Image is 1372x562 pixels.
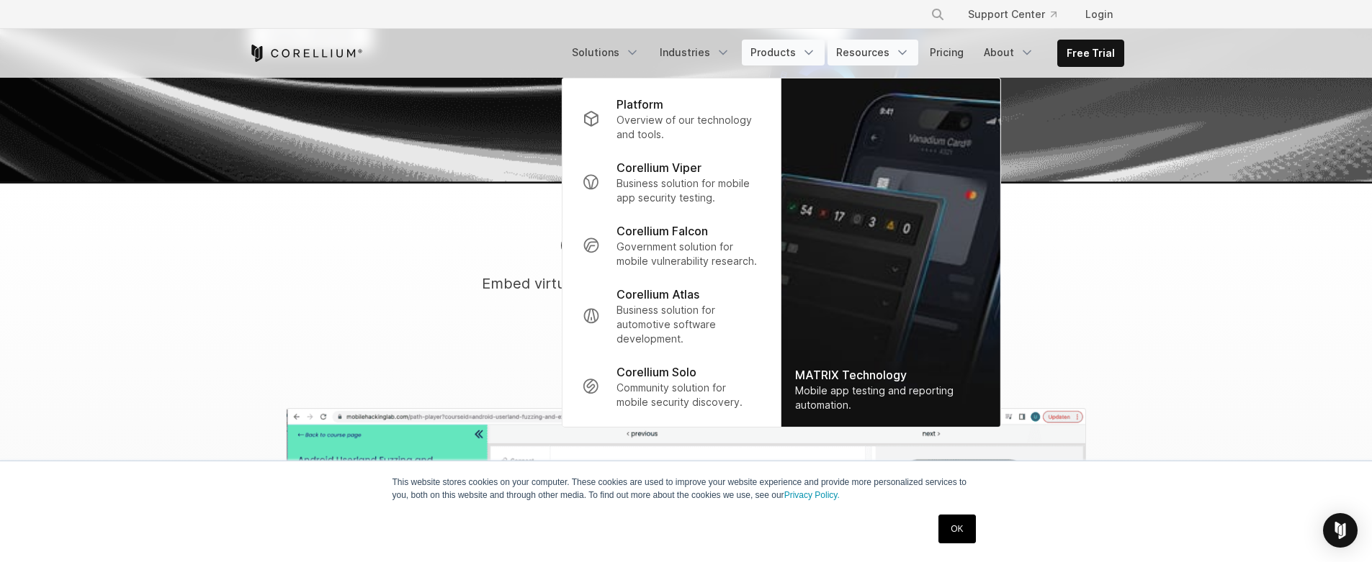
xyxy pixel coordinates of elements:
[570,87,771,150] a: Platform Overview of our technology and tools.
[781,78,1000,427] img: Matrix_WebNav_1x
[393,476,980,502] p: This website stores cookies on your computer. These cookies are used to improve your website expe...
[616,303,760,346] p: Business solution for automotive software development.
[616,240,760,268] p: Government solution for mobile vulnerability research.
[475,273,898,316] p: Embed virtual mobile and IoT devices into your website and control the user experience.
[475,230,898,261] h2: Corellium Webplayer
[616,363,696,381] p: Corellium Solo
[563,40,1124,67] div: Navigation Menu
[938,515,975,543] a: OK
[616,222,708,240] p: Corellium Falcon
[570,355,771,418] a: Corellium Solo Community solution for mobile security discovery.
[781,78,1000,427] a: MATRIX Technology Mobile app testing and reporting automation.
[956,1,1068,27] a: Support Center
[616,113,760,142] p: Overview of our technology and tools.
[616,159,701,176] p: Corellium Viper
[975,40,1043,65] a: About
[570,150,771,214] a: Corellium Viper Business solution for mobile app security testing.
[1058,40,1124,66] a: Free Trial
[1323,513,1358,548] div: Open Intercom Messenger
[563,40,648,65] a: Solutions
[1074,1,1124,27] a: Login
[795,366,985,384] div: MATRIX Technology
[921,40,972,65] a: Pricing
[616,176,760,205] p: Business solution for mobile app security testing.
[616,381,760,409] p: Community solution for mobile security discovery.
[925,1,951,27] button: Search
[616,286,699,303] p: Corellium Atlas
[651,40,739,65] a: Industries
[248,45,363,62] a: Corellium Home
[616,96,663,113] p: Platform
[913,1,1124,27] div: Navigation Menu
[742,40,825,65] a: Products
[828,40,918,65] a: Resources
[570,214,771,277] a: Corellium Falcon Government solution for mobile vulnerability research.
[570,277,771,355] a: Corellium Atlas Business solution for automotive software development.
[784,490,840,500] a: Privacy Policy.
[795,384,985,412] div: Mobile app testing and reporting automation.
